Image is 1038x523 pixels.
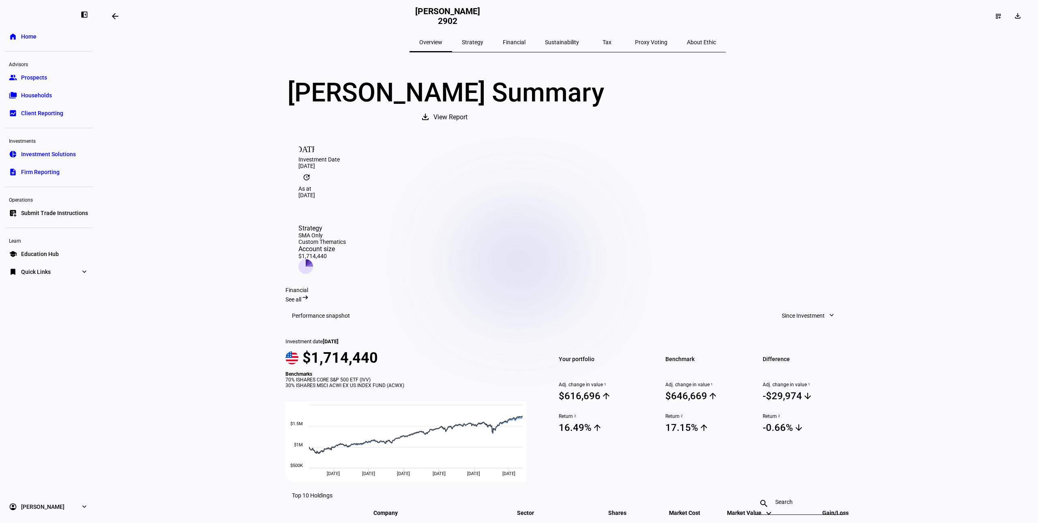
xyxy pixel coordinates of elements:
span: Investment Solutions [21,150,76,158]
span: Benchmark [665,353,753,365]
div: Investment date [285,338,536,344]
span: Return [763,413,850,419]
eth-mat-symbol: expand_more [80,268,88,276]
span: Return [559,413,646,419]
span: Overview [419,39,442,45]
div: Strategy [298,224,346,232]
span: Home [21,32,36,41]
mat-icon: [DATE] [298,140,315,156]
eth-mat-symbol: bid_landscape [9,109,17,117]
span: Gain/Loss [810,510,849,516]
div: Financial [285,287,850,293]
eth-data-table-title: Top 10 Holdings [292,492,332,499]
span: Client Reporting [21,109,63,117]
span: -0.66% [763,422,850,434]
div: Custom Thematics [298,239,346,245]
eth-mat-symbol: left_panel_close [80,11,88,19]
span: [DATE] [323,338,339,344]
span: Households [21,91,52,99]
span: View Report [433,108,468,127]
span: Submit Trade Instructions [21,209,88,217]
span: $1,714,440 [302,349,378,366]
mat-icon: search [754,499,774,508]
span: 17.15% [665,422,753,434]
span: Your portfolio [559,353,646,365]
sup: 2 [777,413,780,419]
span: Adj. change in value [559,382,646,387]
mat-icon: arrow_upward [601,391,611,401]
div: $1,714,440 [298,253,346,259]
div: 30% ISHARES MSCI ACWI EX US INDEX FUND (ACWX) [285,383,536,388]
mat-icon: arrow_right_alt [301,293,309,301]
text: $1M [294,442,303,448]
span: Shares [596,510,626,516]
eth-mat-symbol: group [9,73,17,82]
mat-icon: arrow_upward [699,423,709,433]
div: Operations [5,194,92,205]
button: Since Investment [774,308,843,324]
span: Education Hub [21,250,59,258]
text: $500K [290,463,303,468]
span: About Ethic [687,39,716,45]
mat-icon: arrow_upward [592,423,602,433]
span: Difference [763,353,850,365]
span: Adj. change in value [665,382,753,387]
span: See all [285,296,301,303]
h2: [PERSON_NAME] 2902 [414,6,481,26]
eth-mat-symbol: expand_more [80,503,88,511]
a: bid_landscapeClient Reporting [5,105,92,121]
span: [DATE] [467,471,480,476]
a: descriptionFirm Reporting [5,164,92,180]
div: [PERSON_NAME] Summary [285,78,606,108]
span: 16.49% [559,422,646,434]
h3: Performance snapshot [292,312,350,319]
div: 70% ISHARES CORE S&P 500 ETF (IVV) [285,377,536,383]
span: [DATE] [433,471,446,476]
div: Investments [5,135,92,146]
sup: 2 [680,413,683,419]
span: [DATE] [397,471,410,476]
eth-mat-symbol: pie_chart [9,150,17,158]
sup: 1 [603,382,606,387]
mat-icon: dashboard_customize [995,13,1002,19]
div: SMA Only [298,232,346,239]
span: Sector [511,510,540,516]
div: [DATE] [298,192,837,198]
sup: 2 [573,413,576,419]
span: Quick Links [21,268,51,276]
a: homeHome [5,28,92,45]
eth-mat-symbol: list_alt_add [9,209,17,217]
mat-icon: update [298,169,315,185]
mat-icon: download [1014,12,1022,20]
span: Return [665,413,753,419]
div: Investment Date [298,156,837,163]
span: Company [373,510,410,516]
input: Search [775,499,822,505]
span: [DATE] [327,471,340,476]
span: [PERSON_NAME] [21,503,64,511]
a: groupProspects [5,69,92,86]
button: View Report [412,108,479,127]
span: Strategy [462,39,483,45]
span: Since Investment [782,308,825,324]
span: -$29,974 [763,390,850,402]
eth-mat-symbol: bookmark [9,268,17,276]
span: Market Cost [657,510,700,516]
span: Proxy Voting [635,39,667,45]
div: Benchmarks [285,371,536,377]
mat-icon: download [420,112,430,122]
div: Learn [5,235,92,246]
mat-icon: arrow_downward [794,423,804,433]
div: Advisors [5,58,92,69]
mat-icon: arrow_upward [708,391,718,401]
a: folder_copyHouseholds [5,87,92,103]
div: As at [298,185,837,192]
div: [DATE] [298,163,837,169]
span: [DATE] [502,471,515,476]
span: Financial [503,39,525,45]
span: $646,669 [665,390,753,402]
span: Adj. change in value [763,382,850,387]
a: pie_chartInvestment Solutions [5,146,92,162]
span: Prospects [21,73,47,82]
span: [DATE] [362,471,375,476]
